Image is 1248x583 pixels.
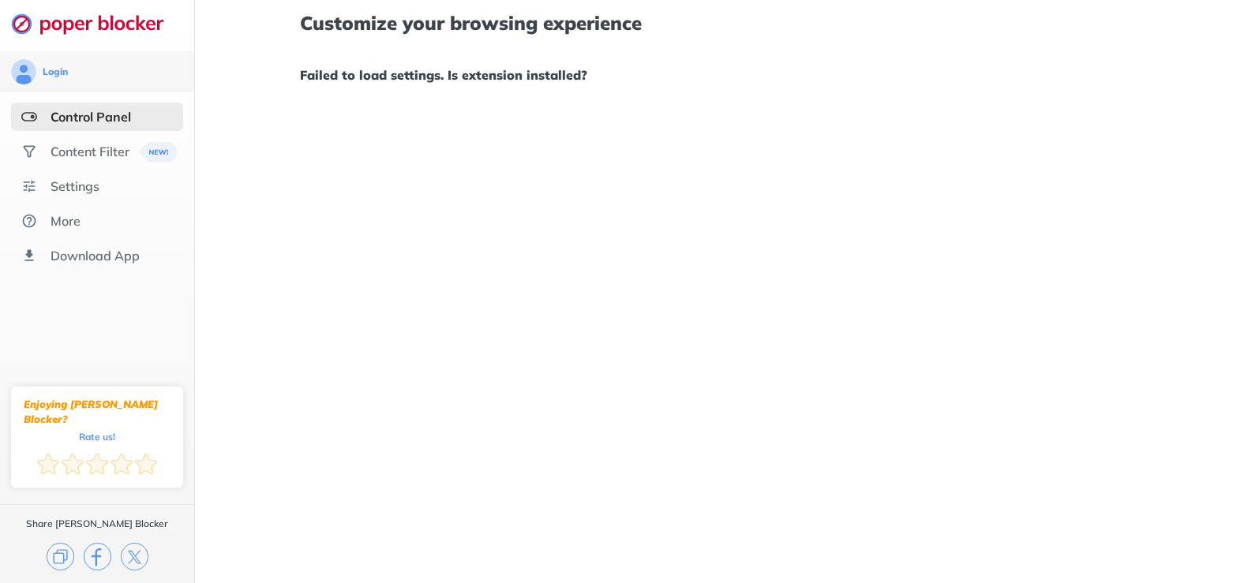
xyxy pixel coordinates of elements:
div: More [51,213,81,229]
div: Share [PERSON_NAME] Blocker [26,518,168,530]
img: logo-webpage.svg [11,13,181,35]
img: download-app.svg [21,248,37,263]
div: Enjoying [PERSON_NAME] Blocker? [24,397,171,427]
h1: Failed to load settings. Is extension installed? [300,65,1142,85]
img: about.svg [21,213,37,229]
div: Content Filter [51,144,129,159]
div: Rate us! [79,433,115,440]
img: x.svg [121,543,148,570]
div: Login [43,65,68,78]
img: social.svg [21,144,37,159]
img: settings.svg [21,178,37,194]
img: avatar.svg [11,59,36,84]
img: features-selected.svg [21,109,37,125]
img: facebook.svg [84,543,111,570]
h1: Customize your browsing experience [300,13,1142,33]
div: Settings [51,178,99,194]
img: copy.svg [47,543,74,570]
div: Download App [51,248,140,263]
img: menuBanner.svg [139,142,178,162]
div: Control Panel [51,109,131,125]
